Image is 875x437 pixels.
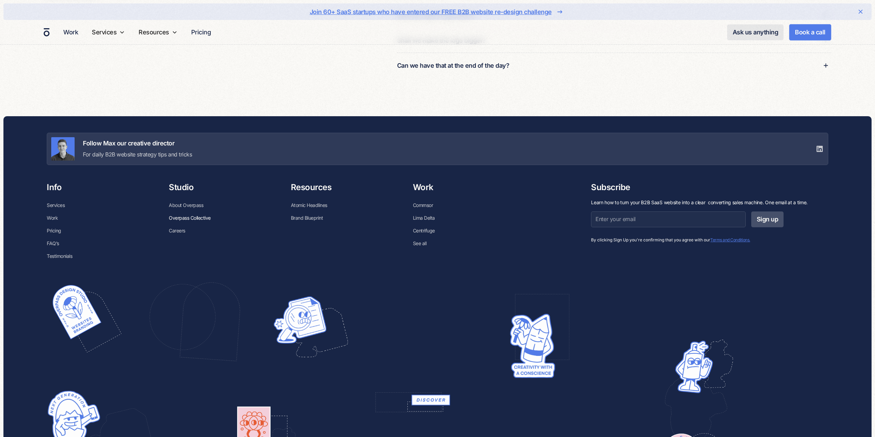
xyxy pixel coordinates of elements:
[291,211,323,224] a: Brand Blueprint
[61,25,81,39] a: Work
[291,199,327,211] a: Atomic Headlines
[47,224,61,237] a: Pricing
[47,250,72,262] a: Testimonials
[169,199,203,211] a: About Overpass
[413,199,433,211] a: Commsor
[92,28,117,37] div: Services
[188,25,214,39] a: Pricing
[47,211,58,224] a: Work
[291,182,332,193] h6: Resources
[591,199,828,206] div: Learn how to turn your B2B SaaS website into a clear converting sales machine. One email at a time.
[413,182,434,193] h6: Work
[591,182,828,193] h6: Subscribe
[139,28,169,37] div: Resources
[44,28,50,37] a: home
[25,6,850,17] a: Join 60+ SaaS startups who have entered our FREE B2B website re-design challenge
[83,139,192,147] h4: Follow Max our creative director
[751,211,784,227] input: Sign up
[136,20,180,44] div: Resources
[413,224,435,237] a: Centrifuge
[789,24,831,41] a: Book a call
[413,237,427,250] a: See all
[47,199,65,211] a: Services
[591,237,784,243] div: By clicking Sign Up you're confirming that you agree with our
[310,7,552,17] div: Join 60+ SaaS startups who have entered our FREE B2B website re-design challenge
[169,224,185,237] a: Careers
[591,211,784,233] form: Subscribers
[169,182,194,193] h6: Studio
[47,237,59,250] a: FAQ’s
[413,211,435,224] a: Lima Delta
[47,182,62,193] h6: Info
[710,237,750,242] a: Terms and Conditions.
[169,211,211,224] a: Overpass Collective
[89,20,128,44] div: Services
[83,150,192,159] p: For daily B2B website strategy tips and tricks
[397,61,510,70] div: Can we have that at the end of the day?
[591,211,746,227] input: Enter your email
[727,24,784,40] a: Ask us anything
